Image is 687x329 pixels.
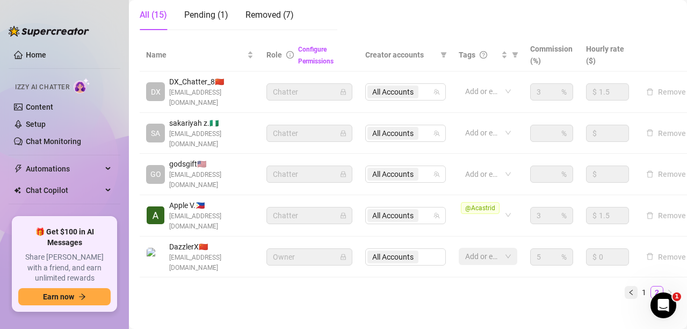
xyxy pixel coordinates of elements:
[298,46,334,65] a: Configure Permissions
[372,127,414,139] span: All Accounts
[26,160,102,177] span: Automations
[26,120,46,128] a: Setup
[26,137,81,146] a: Chat Monitoring
[672,292,681,301] span: 1
[628,289,634,296] span: left
[650,286,663,299] li: 2
[580,39,635,71] th: Hourly rate ($)
[650,292,676,318] iframe: Intercom live chat
[15,82,69,92] span: Izzy AI Chatter
[461,202,500,214] span: @Acastrid
[433,212,440,219] span: team
[169,158,254,170] span: godsgift 🇺🇸
[273,84,346,100] span: Chatter
[184,9,228,22] div: Pending (1)
[147,248,164,266] img: DazzlerX
[146,49,245,61] span: Name
[169,170,254,190] span: [EMAIL_ADDRESS][DOMAIN_NAME]
[372,210,414,221] span: All Accounts
[372,168,414,180] span: All Accounts
[440,52,447,58] span: filter
[638,286,650,299] li: 1
[18,288,111,305] button: Earn nowarrow-right
[169,253,254,273] span: [EMAIL_ADDRESS][DOMAIN_NAME]
[169,76,254,88] span: DX_Chatter_8 🇨🇳
[26,51,46,59] a: Home
[667,289,673,296] span: right
[151,86,161,98] span: DX
[365,49,436,61] span: Creator accounts
[14,164,23,173] span: thunderbolt
[367,168,418,181] span: All Accounts
[169,241,254,253] span: DazzlerX 🇨🇳
[625,286,638,299] button: left
[26,182,102,199] span: Chat Copilot
[169,88,254,108] span: [EMAIL_ADDRESS][DOMAIN_NAME]
[140,39,260,71] th: Name
[663,286,676,299] li: Next Page
[273,166,346,182] span: Chatter
[512,52,518,58] span: filter
[340,89,346,95] span: lock
[367,127,418,140] span: All Accounts
[273,125,346,141] span: Chatter
[340,130,346,137] span: lock
[367,209,418,222] span: All Accounts
[273,249,346,265] span: Owner
[169,129,254,149] span: [EMAIL_ADDRESS][DOMAIN_NAME]
[433,130,440,137] span: team
[663,286,676,299] button: right
[367,85,418,98] span: All Accounts
[286,51,294,59] span: info-circle
[43,292,74,301] span: Earn now
[74,78,90,94] img: AI Chatter
[140,9,167,22] div: All (15)
[510,47,520,63] span: filter
[18,252,111,284] span: Share [PERSON_NAME] with a friend, and earn unlimited rewards
[147,206,164,224] img: Apple Valerio
[459,49,475,61] span: Tags
[372,86,414,98] span: All Accounts
[433,89,440,95] span: team
[169,211,254,232] span: [EMAIL_ADDRESS][DOMAIN_NAME]
[169,199,254,211] span: Apple V. 🇵🇭
[651,287,663,298] a: 2
[625,286,638,299] li: Previous Page
[245,9,294,22] div: Removed (7)
[438,47,449,63] span: filter
[433,171,440,177] span: team
[524,39,580,71] th: Commission (%)
[14,187,21,194] img: Chat Copilot
[266,51,282,59] span: Role
[26,103,53,111] a: Content
[340,254,346,260] span: lock
[18,227,111,248] span: 🎁 Get $100 in AI Messages
[9,26,89,37] img: logo-BBDzfeDw.svg
[638,287,650,298] a: 1
[78,293,86,301] span: arrow-right
[480,51,487,59] span: question-circle
[340,171,346,177] span: lock
[340,212,346,219] span: lock
[151,127,160,139] span: SA
[150,168,161,180] span: GO
[273,208,346,224] span: Chatter
[169,117,254,129] span: sakariyah z. 🇳🇬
